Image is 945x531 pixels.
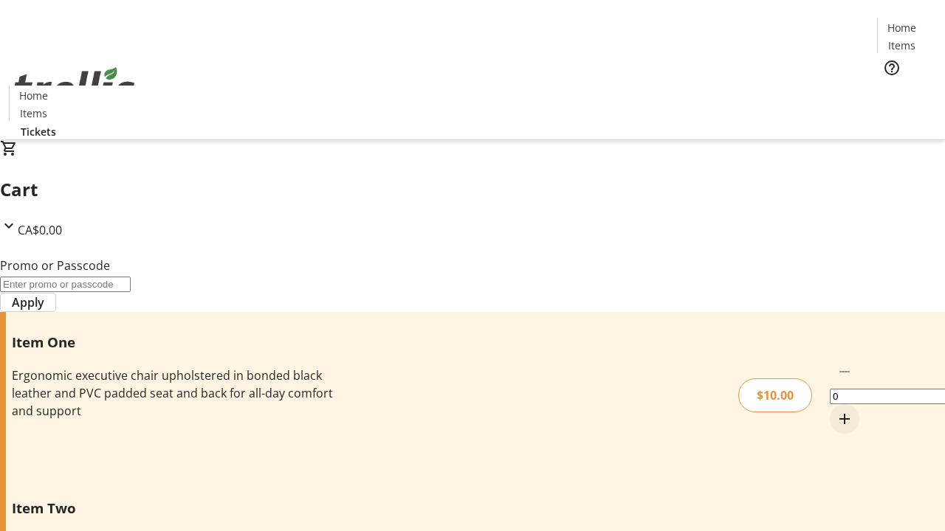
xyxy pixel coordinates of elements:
a: Tickets [9,124,68,139]
button: Increment by one [830,404,859,434]
span: Apply [12,294,44,311]
a: Home [878,20,925,35]
span: Items [20,105,47,121]
h3: Item One [12,332,334,353]
img: Orient E2E Organization DZeOS9eTtn's Logo [9,51,140,125]
span: Items [888,38,915,53]
button: Help [877,53,907,83]
span: CA$0.00 [18,222,62,238]
span: Tickets [889,86,924,101]
a: Home [10,88,57,103]
span: Tickets [21,124,56,139]
a: Items [10,105,57,121]
span: Home [887,20,916,35]
span: Home [19,88,48,103]
div: $10.00 [738,378,812,412]
a: Items [878,38,925,53]
div: Ergonomic executive chair upholstered in bonded black leather and PVC padded seat and back for al... [12,367,334,420]
h3: Item Two [12,498,334,518]
a: Tickets [877,86,936,101]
